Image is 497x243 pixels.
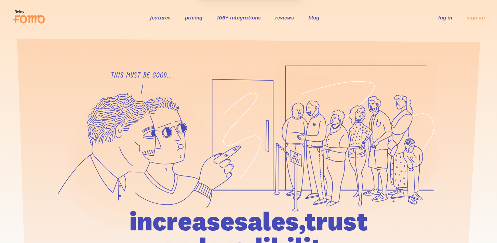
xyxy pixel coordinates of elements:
[308,14,319,21] a: blog
[185,14,202,21] a: pricing
[275,14,294,21] a: reviews
[217,14,261,21] a: 106+ integrations
[467,14,485,21] a: sign up
[150,14,171,21] a: features
[438,14,452,21] a: log in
